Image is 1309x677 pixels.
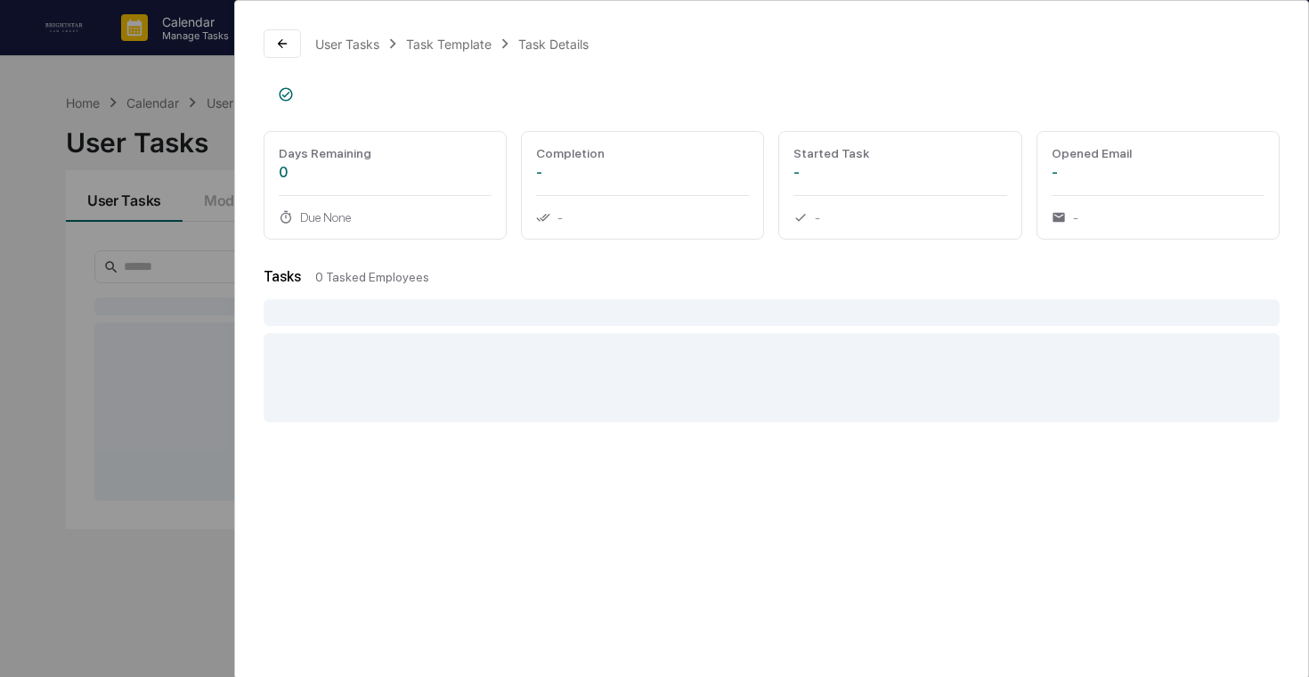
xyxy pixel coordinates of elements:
div: 0 Tasked Employees [315,270,1280,284]
div: - [536,164,749,181]
div: Completion [536,146,749,160]
div: Task Details [518,37,589,52]
div: Started Task [793,146,1006,160]
div: Days Remaining [279,146,492,160]
div: Due None [279,210,492,224]
div: - [793,164,1006,181]
div: Opened Email [1052,146,1264,160]
div: - [1052,210,1264,224]
div: - [1052,164,1264,181]
div: Tasks [264,268,301,285]
div: Task Template [406,37,492,52]
div: User Tasks [315,37,379,52]
div: - [536,210,749,224]
div: 0 [279,164,492,181]
div: - [793,210,1006,224]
